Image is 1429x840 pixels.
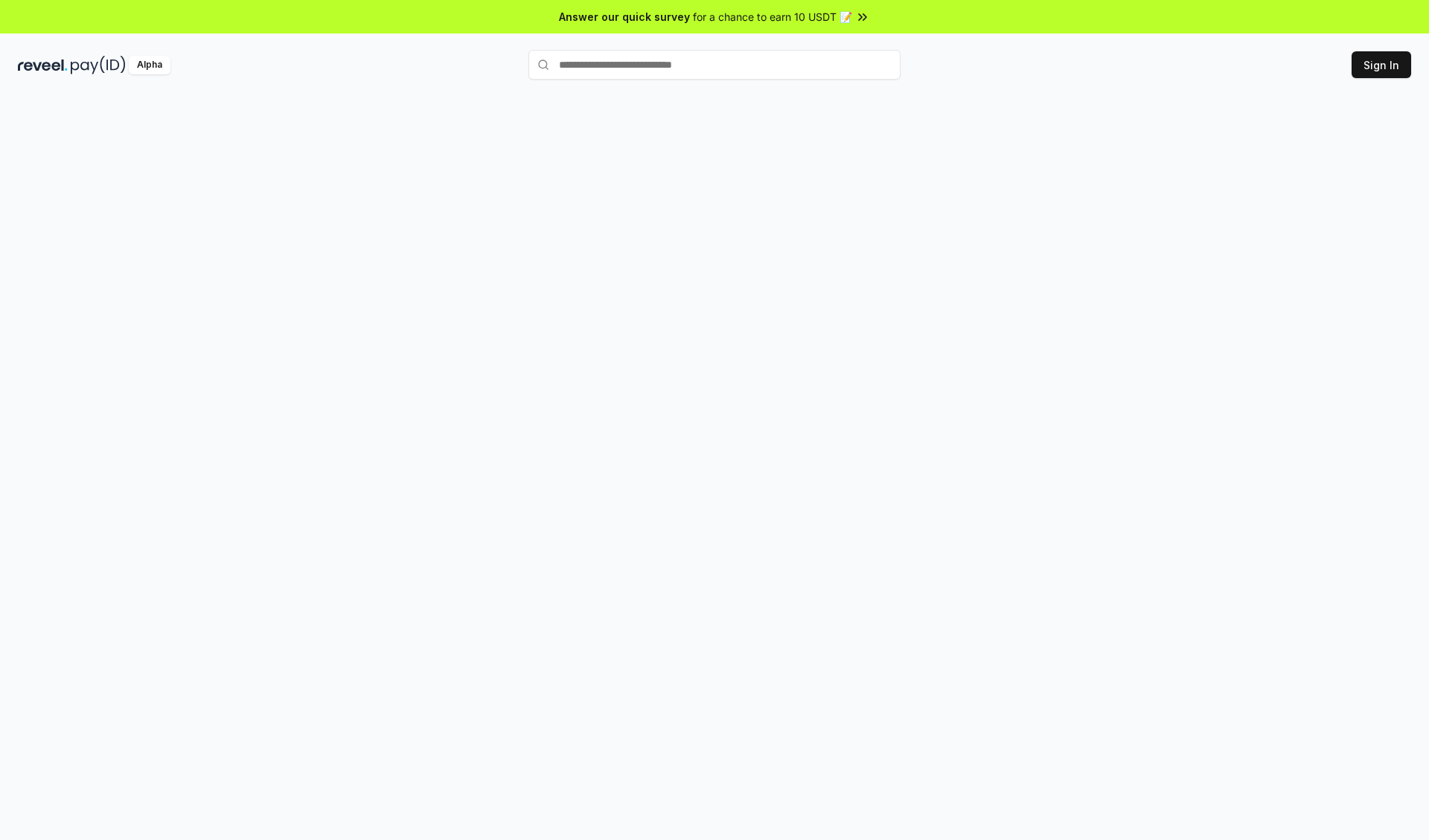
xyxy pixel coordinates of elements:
img: pay_id [71,56,126,74]
img: reveel_dark [18,56,68,74]
div: Alpha [129,56,170,74]
button: Sign In [1352,51,1411,78]
span: for a chance to earn 10 USDT 📝 [693,9,852,25]
span: Answer our quick survey [559,9,690,25]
